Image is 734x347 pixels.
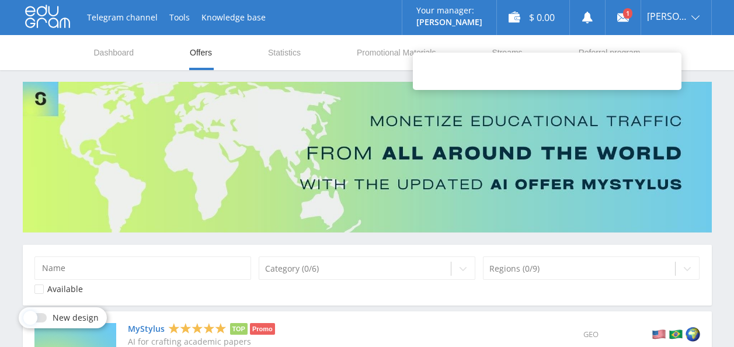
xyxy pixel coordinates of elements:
[128,324,165,334] a: MyStylus
[128,337,275,346] p: AI for crafting academic papers
[578,35,642,70] a: Referral program
[356,35,437,70] a: Promotional Materials
[47,284,83,294] div: Available
[250,323,275,335] li: Promo
[230,323,248,335] li: TOP
[416,6,482,15] p: Your manager:
[583,323,642,345] div: GEO
[491,35,523,70] a: Streams
[53,313,99,322] span: New design
[23,82,712,233] img: Banner
[93,35,135,70] a: Dashboard
[267,35,302,70] a: Statistics
[647,12,688,21] span: [PERSON_NAME]
[168,322,227,335] div: 5 Stars
[189,35,213,70] a: Offers
[416,18,482,27] p: [PERSON_NAME]
[34,256,252,280] input: Name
